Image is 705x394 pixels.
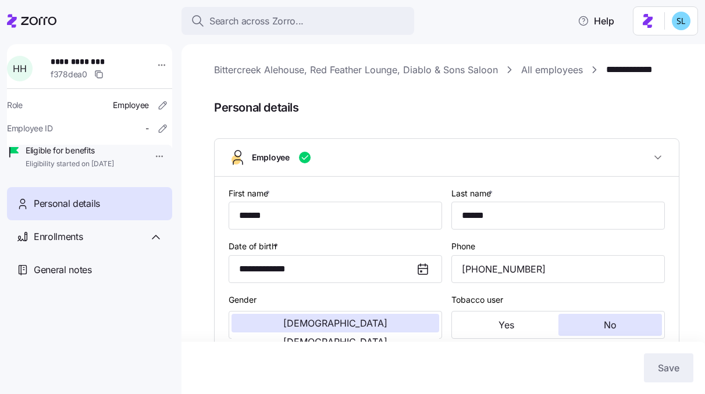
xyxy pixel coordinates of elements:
span: Help [578,14,614,28]
button: Help [568,9,624,33]
span: Save [658,361,679,375]
span: Employee [113,99,149,111]
span: Enrollments [34,230,83,244]
button: Employee [215,139,679,177]
img: 7c620d928e46699fcfb78cede4daf1d1 [672,12,690,30]
span: - [145,123,149,134]
label: Date of birth [229,240,280,253]
button: Save [644,353,693,382]
span: Eligibility started on [DATE] [26,159,114,169]
a: Bittercreek Alehouse, Red Feather Lounge, Diablo & Sons Saloon [214,63,498,77]
span: Yes [499,320,514,329]
span: Search across Zorro... [209,14,304,28]
button: Search across Zorro... [181,7,414,35]
span: [DEMOGRAPHIC_DATA] [283,337,387,346]
label: Gender [229,293,257,306]
a: All employees [521,63,583,77]
label: First name [229,187,272,200]
span: General notes [34,263,92,277]
span: f378dea0 [51,69,87,80]
span: [DEMOGRAPHIC_DATA] [283,318,387,328]
span: Role [7,99,23,111]
span: H H [13,64,26,73]
span: Personal details [34,196,100,211]
span: Employee ID [7,123,53,134]
span: No [604,320,617,329]
label: Phone [451,240,475,253]
span: Eligible for benefits [26,145,114,156]
label: Last name [451,187,495,200]
input: Phone [451,255,665,283]
span: Personal details [214,98,689,117]
span: Employee [252,152,290,163]
label: Tobacco user [451,293,503,306]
